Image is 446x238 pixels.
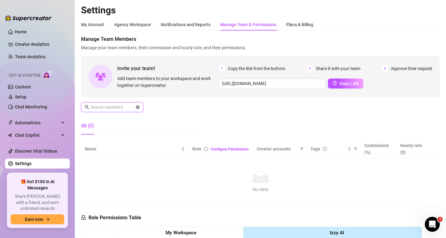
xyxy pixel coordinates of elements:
button: Earn nowarrow-right [11,214,64,224]
th: Name [81,140,189,159]
span: 🎁 Get $100 in AI Messages [11,179,64,191]
div: Agency Workspace [114,21,151,28]
span: lock [81,215,86,220]
th: Commission (%) [361,140,396,159]
a: Configure Permissions [211,147,249,151]
strong: My Workspace [165,230,196,236]
img: Chat Copilot [8,133,12,137]
span: thunderbolt [8,120,13,125]
span: Manage Team Members [81,36,440,43]
span: arrow-right [46,217,50,221]
div: All (0) [81,122,94,130]
a: Home [15,29,27,34]
iframe: Intercom live chat [425,217,440,232]
h5: Role Permissions Table [81,214,141,221]
h2: Settings [81,4,440,16]
span: Role [192,146,201,151]
div: Plans & Billing [286,21,313,28]
a: Discover Viral Videos [15,149,57,154]
span: info-circle [204,147,208,151]
a: Settings [15,161,31,166]
span: Creator accounts [257,145,298,152]
span: Name [85,145,180,152]
span: filter [299,144,305,154]
span: Add team members to your workspace and work together on Supercreator. [117,75,216,89]
span: 1 [438,217,443,222]
span: Copy the link from the bottom [228,65,285,72]
img: logo-BBDzfeDw.svg [5,15,52,21]
button: close-circle [136,105,140,109]
img: AI Chatter [43,70,52,79]
span: filter [354,147,357,151]
span: Copy Link [339,81,359,86]
div: Notifications and Reports [161,21,210,28]
span: Chat Copilot [15,130,59,140]
a: Creator Analytics [15,39,65,49]
span: Tags [310,145,320,152]
div: Manage Team & Permissions [220,21,276,28]
a: Setup [15,94,26,99]
span: 2 [306,65,313,72]
span: Earn now [25,217,43,222]
strong: Izzy AI [330,230,344,236]
div: No data [87,186,434,193]
span: 1 [218,65,225,72]
span: question-circle [323,147,327,151]
span: Share [PERSON_NAME] with a friend, and earn unlimited rewards [11,193,64,212]
span: Approve their request [391,65,432,72]
span: Manage your team members, their commission and hourly rate, and their permissions. [81,44,440,51]
th: Hourly rate ($) [396,140,432,159]
span: Share it with your team [316,65,360,72]
input: Search members [90,104,135,111]
span: Invite your team! [117,64,218,72]
span: Automations [15,118,59,128]
button: Copy Link [328,79,363,88]
span: search [85,105,89,109]
div: My Account [81,21,104,28]
a: Team Analytics [15,54,46,59]
span: copy [333,81,337,85]
span: filter [300,147,304,151]
span: filter [352,144,359,154]
span: Izzy AI Chatter [9,73,40,79]
span: 3 [381,65,388,72]
a: Chat Monitoring [15,104,47,109]
a: Content [15,84,31,89]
